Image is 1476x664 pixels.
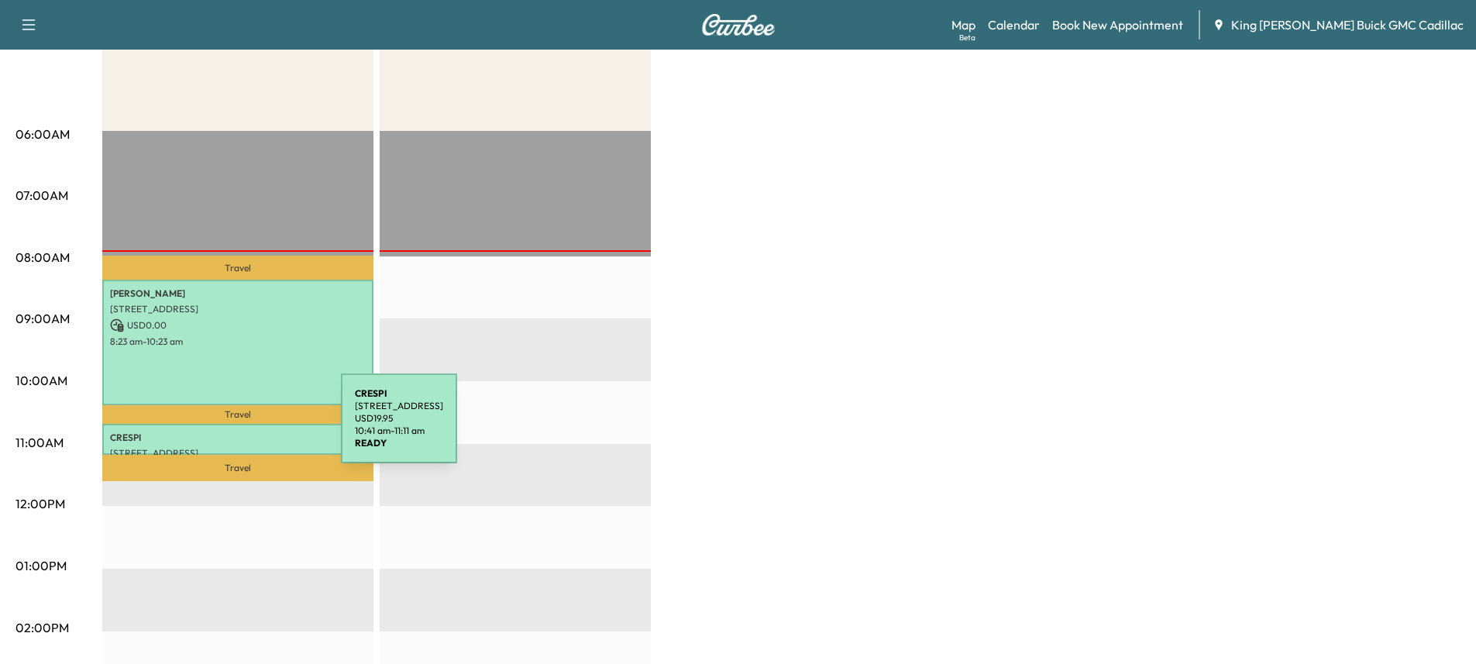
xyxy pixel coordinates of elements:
p: CRESPI [110,432,366,444]
a: Calendar [988,15,1040,34]
p: Travel [102,455,373,481]
p: [STREET_ADDRESS] [110,447,366,459]
p: 02:00PM [15,618,69,637]
p: 10:00AM [15,371,67,390]
p: 06:00AM [15,125,70,143]
b: READY [355,437,387,449]
p: 01:00PM [15,556,67,575]
p: [STREET_ADDRESS] [355,400,443,412]
p: Travel [102,256,373,280]
p: 11:00AM [15,433,64,452]
p: 8:23 am - 10:23 am [110,335,366,348]
p: 10:41 am - 11:11 am [355,425,443,437]
a: Book New Appointment [1052,15,1183,34]
p: 09:00AM [15,309,70,328]
p: 08:00AM [15,248,70,267]
div: Beta [959,32,975,43]
p: [PERSON_NAME] [110,287,366,300]
a: MapBeta [951,15,975,34]
b: CRESPI [355,387,387,399]
img: Curbee Logo [701,14,776,36]
span: King [PERSON_NAME] Buick GMC Cadillac [1231,15,1464,34]
p: 07:00AM [15,186,68,205]
p: USD 19.95 [355,412,443,425]
p: 12:00PM [15,494,65,513]
p: Travel [102,405,373,424]
p: [STREET_ADDRESS] [110,303,366,315]
p: USD 0.00 [110,318,366,332]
